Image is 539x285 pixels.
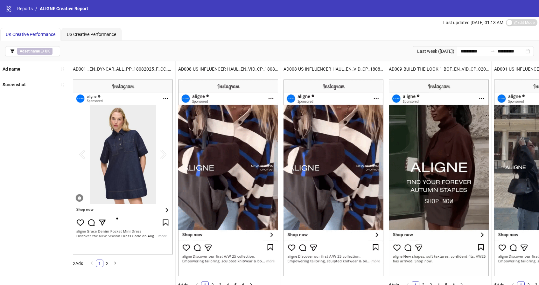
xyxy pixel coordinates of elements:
[96,260,103,267] a: 1
[16,5,34,12] a: Reports
[389,80,489,276] img: Screenshot 120233454996160332
[88,260,96,267] button: left
[103,260,111,267] li: 2
[443,20,503,25] span: Last updated [DATE] 01:13 AM
[10,49,15,53] span: filter
[90,261,94,265] span: left
[73,261,83,266] span: 2 Ads
[5,46,60,56] button: Adset name ∋ UK
[60,67,65,71] span: sort-ascending
[67,32,116,37] span: US Creative Performance
[45,49,50,53] b: UK
[17,48,52,55] span: ∋
[40,6,88,11] span: ALIGNE Creative Report
[3,82,26,87] b: Screenshot
[70,61,175,77] div: AD001-_EN_DYNCAR_ALL_PP_18082025_F_CC_SC15_None_DPA
[386,61,491,77] div: AD009-BUILD-THE-LOOK-1-BOF_EN_VID_CP_02092025_F_NSE_SC16_USP11_
[178,80,278,276] img: Screenshot 120233244773910332
[413,46,457,56] div: Last week ([DATE])
[73,80,173,254] img: Screenshot 120232485258420332
[281,61,386,77] div: AD008-US-INFLUENCER-HAUL_EN_VID_CP_18082025_F_CC_SC10_USP11_AW26 – Copy
[20,49,40,53] b: Adset name
[3,66,20,72] b: Ad name
[60,82,65,87] span: sort-ascending
[104,260,111,267] a: 2
[283,80,383,276] img: Screenshot 120233241395860332
[490,49,495,54] span: swap-right
[490,49,495,54] span: to
[35,5,37,12] li: /
[88,260,96,267] li: Previous Page
[111,260,119,267] button: right
[176,61,281,77] div: AD008-US-INFLUENCER-HAUL_EN_VID_CP_18082025_F_CC_SC10_USP11_AW26
[113,261,117,265] span: right
[6,32,55,37] span: UK Creative Performance
[111,260,119,267] li: Next Page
